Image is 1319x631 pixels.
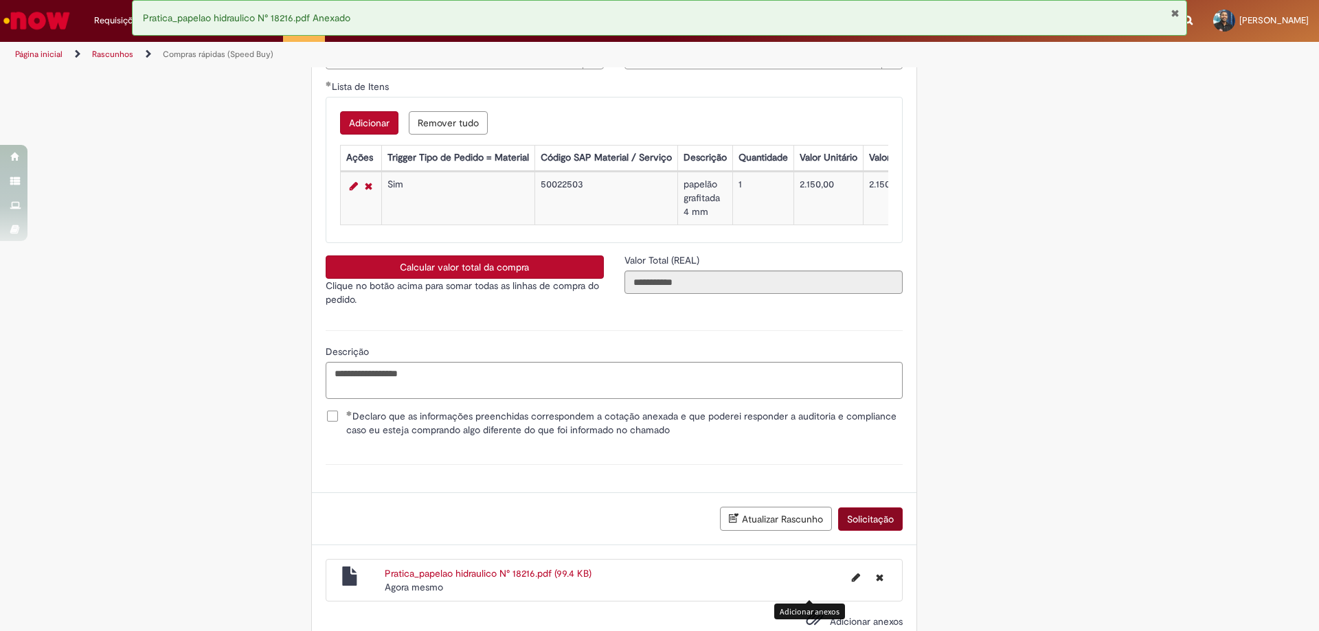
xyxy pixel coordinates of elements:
ul: Trilhas de página [10,42,869,67]
td: 50022503 [534,172,677,225]
th: Trigger Tipo de Pedido = Material [381,146,534,171]
td: 2.150,00 [793,172,863,225]
textarea: Descrição [326,362,903,399]
td: Sim [381,172,534,225]
time: 01/10/2025 14:17:09 [385,581,443,593]
div: Adicionar anexos [774,604,845,619]
th: Valor Unitário [793,146,863,171]
span: Declaro que as informações preenchidas correspondem a cotação anexada e que poderei responder a a... [346,409,903,437]
th: Ações [340,146,381,171]
a: Pratica_papelao hidraulico N° 18216.pdf (99.4 KB) [385,567,591,580]
button: Solicitação [838,507,903,531]
td: 2.150,00 [863,172,951,225]
th: Quantidade [732,146,793,171]
a: Compras rápidas (Speed Buy) [163,49,273,60]
span: Somente leitura - Valor Total (REAL) [624,254,702,266]
td: 1 [732,172,793,225]
a: Página inicial [15,49,63,60]
button: Atualizar Rascunho [720,507,832,531]
button: Adicionar uma linha para Lista de Itens [340,111,398,135]
span: Obrigatório Preenchido [326,81,332,87]
span: [PERSON_NAME] [1239,14,1309,26]
button: Remover todas as linhas de Lista de Itens [409,111,488,135]
button: Editar nome de arquivo Pratica_papelao hidraulico N° 18216.pdf [844,566,868,588]
td: papelão grafitada 4 mm [677,172,732,225]
button: Excluir Pratica_papelao hidraulico N° 18216.pdf [868,566,892,588]
span: Obrigatório Preenchido [346,411,352,416]
span: Lista de Itens [332,80,392,93]
th: Código SAP Material / Serviço [534,146,677,171]
a: Rascunhos [92,49,133,60]
th: Valor Total Moeda [863,146,951,171]
input: Valor Total (REAL) [624,271,903,294]
img: ServiceNow [1,7,72,34]
a: Remover linha 1 [361,178,376,194]
button: Fechar Notificação [1171,8,1180,19]
p: Clique no botão acima para somar todas as linhas de compra do pedido. [326,279,604,306]
th: Descrição [677,146,732,171]
span: Adicionar anexos [830,615,903,628]
span: Requisições [94,14,142,27]
span: Pratica_papelao hidraulico N° 18216.pdf Anexado [143,12,350,24]
button: Calcular valor total da compra [326,255,604,279]
span: Agora mesmo [385,581,443,593]
span: Descrição [326,345,372,358]
a: Editar Linha 1 [346,178,361,194]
